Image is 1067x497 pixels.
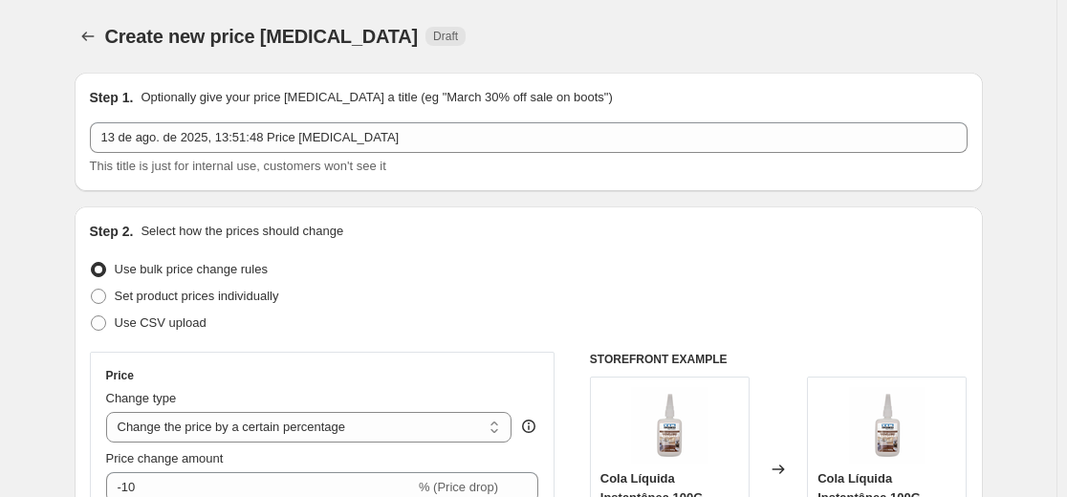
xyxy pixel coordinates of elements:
span: Change type [106,391,177,405]
input: 30% off holiday sale [90,122,968,153]
span: Create new price [MEDICAL_DATA] [105,26,419,47]
span: Use bulk price change rules [115,262,268,276]
img: 20250722093607_1_80x.png [631,387,708,464]
span: Draft [433,29,458,44]
h2: Step 2. [90,222,134,241]
span: Set product prices individually [115,289,279,303]
span: Price change amount [106,451,224,465]
p: Optionally give your price [MEDICAL_DATA] a title (eg "March 30% off sale on boots") [141,88,612,107]
img: 20250722093607_1_80x.png [849,387,925,464]
span: This title is just for internal use, customers won't see it [90,159,386,173]
button: Price change jobs [75,23,101,50]
span: Use CSV upload [115,315,207,330]
h3: Price [106,368,134,383]
h6: STOREFRONT EXAMPLE [590,352,968,367]
span: % (Price drop) [419,480,498,494]
div: help [519,417,538,436]
h2: Step 1. [90,88,134,107]
p: Select how the prices should change [141,222,343,241]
